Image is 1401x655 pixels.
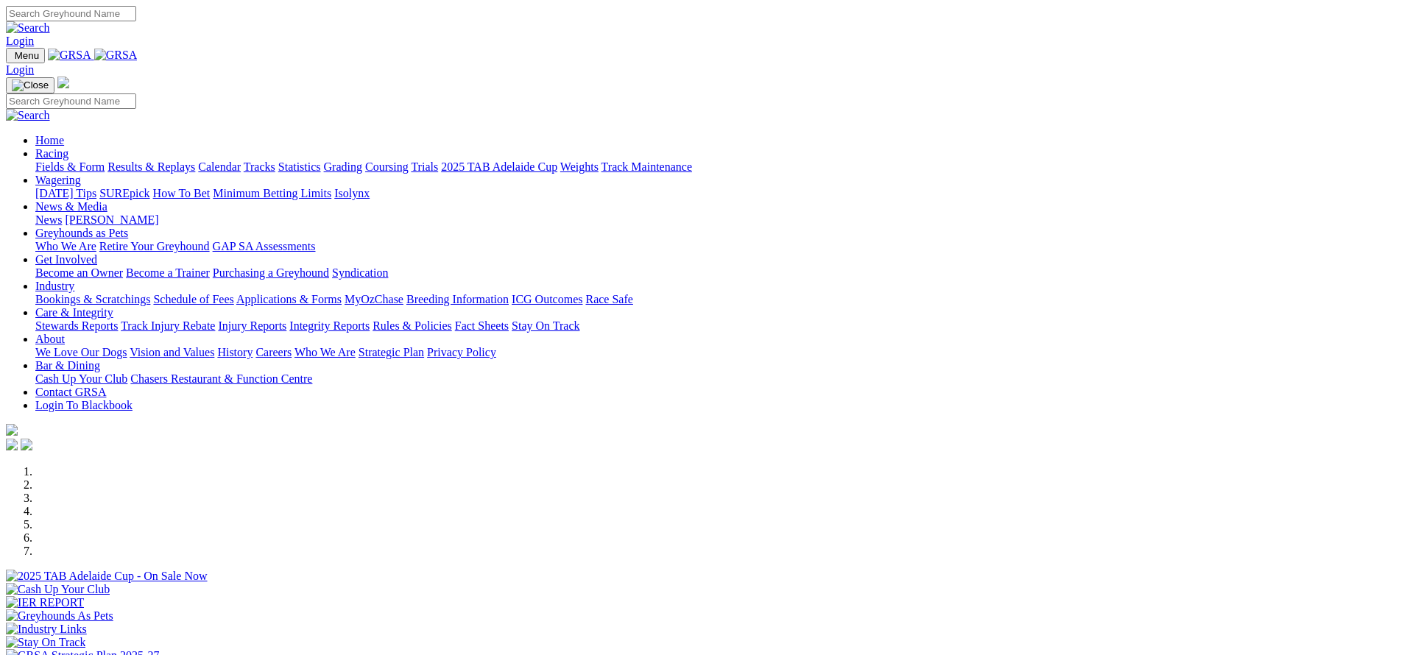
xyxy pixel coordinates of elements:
a: Isolynx [334,187,370,199]
a: Weights [560,160,599,173]
a: Who We Are [294,346,356,358]
a: Results & Replays [107,160,195,173]
img: twitter.svg [21,439,32,450]
a: Cash Up Your Club [35,372,127,385]
a: Stay On Track [512,319,579,332]
a: Track Maintenance [601,160,692,173]
a: ICG Outcomes [512,293,582,305]
a: Wagering [35,174,81,186]
a: 2025 TAB Adelaide Cup [441,160,557,173]
a: Strategic Plan [359,346,424,358]
a: Get Involved [35,253,97,266]
a: GAP SA Assessments [213,240,316,252]
a: Retire Your Greyhound [99,240,210,252]
a: Login [6,35,34,47]
a: Careers [255,346,292,358]
a: Login [6,63,34,76]
button: Toggle navigation [6,77,54,93]
a: About [35,333,65,345]
img: Search [6,109,50,122]
img: GRSA [94,49,138,62]
a: Tracks [244,160,275,173]
a: Industry [35,280,74,292]
a: SUREpick [99,187,149,199]
a: Integrity Reports [289,319,370,332]
a: Contact GRSA [35,386,106,398]
a: Applications & Forms [236,293,342,305]
a: Purchasing a Greyhound [213,266,329,279]
a: Coursing [365,160,409,173]
a: Trials [411,160,438,173]
div: Greyhounds as Pets [35,240,1395,253]
a: News & Media [35,200,107,213]
a: Breeding Information [406,293,509,305]
a: Become a Trainer [126,266,210,279]
a: Track Injury Rebate [121,319,215,332]
a: Vision and Values [130,346,214,358]
a: Statistics [278,160,321,173]
a: How To Bet [153,187,211,199]
a: Greyhounds as Pets [35,227,128,239]
img: 2025 TAB Adelaide Cup - On Sale Now [6,570,208,583]
a: We Love Our Dogs [35,346,127,358]
div: Industry [35,293,1395,306]
a: Fact Sheets [455,319,509,332]
a: History [217,346,253,358]
a: News [35,213,62,226]
a: Racing [35,147,68,160]
div: Get Involved [35,266,1395,280]
div: Wagering [35,187,1395,200]
a: Who We Are [35,240,96,252]
img: Greyhounds As Pets [6,609,113,623]
img: Cash Up Your Club [6,583,110,596]
span: Menu [15,50,39,61]
a: Care & Integrity [35,306,113,319]
img: Search [6,21,50,35]
a: Stewards Reports [35,319,118,332]
img: facebook.svg [6,439,18,450]
a: Home [35,134,64,146]
div: Bar & Dining [35,372,1395,386]
img: logo-grsa-white.png [6,424,18,436]
img: IER REPORT [6,596,84,609]
a: MyOzChase [345,293,403,305]
a: Schedule of Fees [153,293,233,305]
a: Chasers Restaurant & Function Centre [130,372,312,385]
a: Rules & Policies [373,319,452,332]
img: Close [12,79,49,91]
a: Bar & Dining [35,359,100,372]
input: Search [6,93,136,109]
div: News & Media [35,213,1395,227]
a: [PERSON_NAME] [65,213,158,226]
a: Become an Owner [35,266,123,279]
a: Login To Blackbook [35,399,133,411]
a: Minimum Betting Limits [213,187,331,199]
img: logo-grsa-white.png [57,77,69,88]
a: Race Safe [585,293,632,305]
a: Syndication [332,266,388,279]
img: Industry Links [6,623,87,636]
a: Grading [324,160,362,173]
img: GRSA [48,49,91,62]
a: Privacy Policy [427,346,496,358]
a: [DATE] Tips [35,187,96,199]
a: Fields & Form [35,160,105,173]
div: Care & Integrity [35,319,1395,333]
div: About [35,346,1395,359]
a: Injury Reports [218,319,286,332]
button: Toggle navigation [6,48,45,63]
img: Stay On Track [6,636,85,649]
div: Racing [35,160,1395,174]
input: Search [6,6,136,21]
a: Bookings & Scratchings [35,293,150,305]
a: Calendar [198,160,241,173]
